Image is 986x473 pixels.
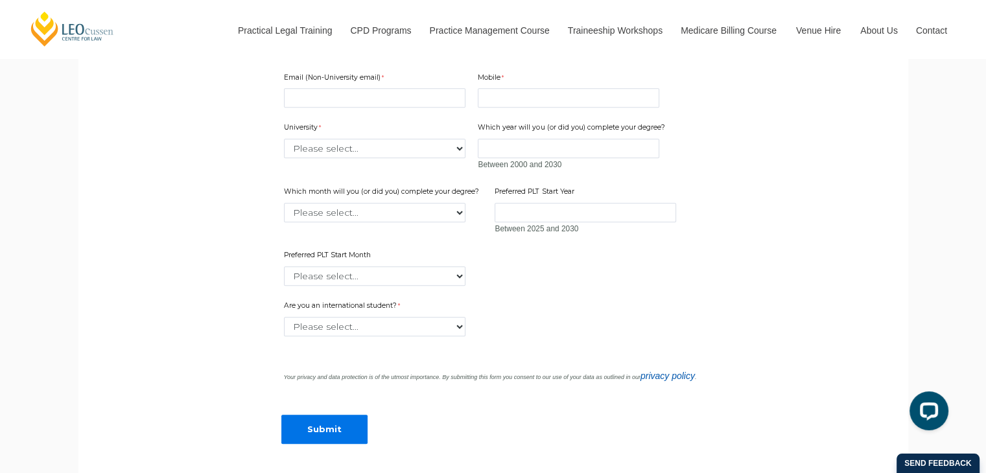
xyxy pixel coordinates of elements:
[640,371,695,381] a: privacy policy
[478,122,668,135] label: Which year will you (or did you) complete your degree?
[284,250,374,263] label: Preferred PLT Start Month
[786,3,851,58] a: Venue Hire
[340,3,419,58] a: CPD Programs
[284,301,414,314] label: Are you an international student?
[228,3,341,58] a: Practical Legal Training
[478,73,507,86] label: Mobile
[558,3,671,58] a: Traineeship Workshops
[495,187,577,200] label: Preferred PLT Start Year
[284,122,324,135] label: University
[478,139,659,158] input: Which year will you (or did you) complete your degree?
[671,3,786,58] a: Medicare Billing Course
[284,73,387,86] label: Email (Non-University email)
[284,139,465,158] select: University
[281,415,368,444] input: Submit
[495,203,676,222] input: Preferred PLT Start Year
[420,3,558,58] a: Practice Management Course
[284,203,465,222] select: Which month will you (or did you) complete your degree?
[851,3,906,58] a: About Us
[906,3,957,58] a: Contact
[284,317,465,336] select: Are you an international student?
[478,160,561,169] span: Between 2000 and 2030
[284,187,482,200] label: Which month will you (or did you) complete your degree?
[284,266,465,286] select: Preferred PLT Start Month
[478,88,659,108] input: Mobile
[899,386,954,441] iframe: LiveChat chat widget
[495,224,578,233] span: Between 2025 and 2030
[284,374,697,380] i: Your privacy and data protection is of the utmost importance. By submitting this form you consent...
[284,88,465,108] input: Email (Non-University email)
[29,10,115,47] a: [PERSON_NAME] Centre for Law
